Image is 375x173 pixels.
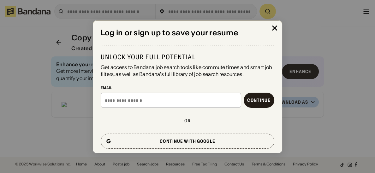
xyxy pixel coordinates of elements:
div: or [184,118,190,124]
div: Continue [247,98,271,102]
div: Log in or sign up to save your resume [101,28,274,37]
div: Unlock your full potential [101,53,274,61]
div: Get access to Bandana job search tools like commute times and smart job filters, as well as Banda... [101,63,274,78]
div: Continue with Google [160,139,215,143]
div: Email [101,85,274,90]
